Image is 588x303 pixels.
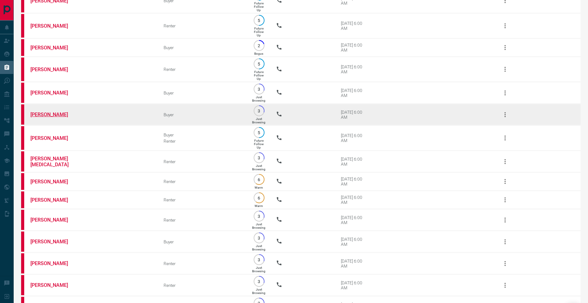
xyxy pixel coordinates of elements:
div: Renter [164,159,242,164]
p: Bogus [254,52,263,55]
div: [DATE] 6:00 AM [341,237,367,247]
div: property.ca [21,191,24,208]
a: [PERSON_NAME] [30,112,77,117]
a: [PERSON_NAME] [30,90,77,96]
p: Future Follow Up [254,70,264,80]
div: property.ca [21,57,24,81]
a: [PERSON_NAME] [30,282,77,288]
div: Renter [164,283,242,288]
a: [PERSON_NAME] [30,260,77,266]
div: Buyer [164,239,242,244]
p: Warm [255,186,263,189]
div: Renter [164,67,242,72]
div: [DATE] 6:00 AM [341,157,367,167]
div: [DATE] 6:00 AM [341,43,367,53]
div: [DATE] 6:00 AM [341,133,367,143]
div: [DATE] 6:00 AM [341,177,367,186]
div: Buyer [164,112,242,117]
div: [DATE] 6:00 AM [341,215,367,225]
a: [PERSON_NAME] [30,45,77,51]
p: 3 [257,108,261,113]
div: Buyer [164,90,242,95]
div: [DATE] 6:00 AM [341,280,367,290]
div: Renter [164,218,242,223]
p: 2 [257,43,261,48]
a: [PERSON_NAME] [30,67,77,72]
p: Just Browsing [252,266,265,273]
div: property.ca [21,253,24,273]
a: [PERSON_NAME] [30,179,77,185]
p: 5 [257,18,261,23]
div: property.ca [21,232,24,252]
p: Just Browsing [252,244,265,251]
div: Buyer [164,132,242,137]
a: [PERSON_NAME][MEDICAL_DATA] [30,156,77,168]
div: property.ca [21,210,24,230]
div: property.ca [21,126,24,150]
p: 3 [257,87,261,91]
a: [PERSON_NAME] [30,217,77,223]
a: [PERSON_NAME] [30,23,77,29]
p: 6 [257,177,261,182]
div: [DATE] 6:00 AM [341,88,367,98]
div: [DATE] 6:00 AM [341,21,367,31]
div: property.ca [21,173,24,190]
a: [PERSON_NAME] [30,239,77,245]
div: [DATE] 6:00 AM [341,259,367,269]
div: property.ca [21,14,24,38]
div: Renter [164,179,242,184]
p: Just Browsing [252,164,265,171]
p: Just Browsing [252,95,265,102]
p: Just Browsing [252,288,265,295]
div: [DATE] 6:00 AM [341,64,367,74]
p: 6 [257,195,261,200]
p: 5 [257,62,261,66]
p: Just Browsing [252,223,265,229]
p: 5 [257,130,261,135]
div: Renter [164,23,242,28]
p: Warm [255,204,263,208]
div: property.ca [21,83,24,103]
p: 3 [257,155,261,160]
div: Renter [164,139,242,144]
a: [PERSON_NAME] [30,135,77,141]
p: Future Follow Up [254,27,264,37]
p: Future Follow Up [254,2,264,12]
div: property.ca [21,151,24,172]
div: Renter [164,197,242,202]
div: Buyer [164,45,242,50]
p: 3 [257,236,261,240]
div: Renter [164,261,242,266]
div: property.ca [21,104,24,125]
a: [PERSON_NAME] [30,197,77,203]
div: [DATE] 6:00 AM [341,110,367,120]
p: 3 [257,214,261,218]
div: property.ca [21,39,24,56]
p: 3 [257,279,261,284]
p: 3 [257,257,261,262]
p: Future Follow Up [254,139,264,149]
div: [DATE] 6:00 AM [341,195,367,205]
p: Just Browsing [252,117,265,124]
div: property.ca [21,275,24,295]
